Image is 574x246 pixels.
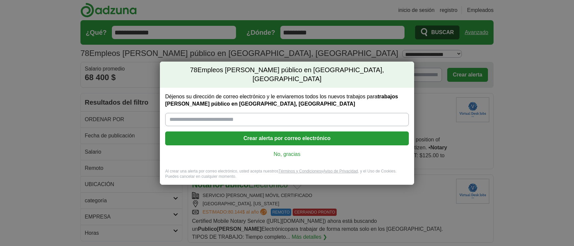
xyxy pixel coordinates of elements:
[170,151,404,158] a: No, gracias
[165,93,409,108] label: Déjenos su dirección de correo electrónico y le enviaremos todos los nuevos trabajos para
[190,66,197,75] span: 78
[165,131,409,145] button: Crear alerta por correo electrónico
[165,94,398,107] strong: trabajos [PERSON_NAME] público en [GEOGRAPHIC_DATA], [GEOGRAPHIC_DATA]
[160,169,414,185] div: Al crear una alerta por correo electrónico, usted acepta nuestros y , y el Uso de Cookies. Puedes...
[323,169,358,173] a: Aviso de Privacidad
[278,169,321,173] a: Términos y Condiciones
[160,62,414,88] h2: Empleos [PERSON_NAME] público en [GEOGRAPHIC_DATA], [GEOGRAPHIC_DATA]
